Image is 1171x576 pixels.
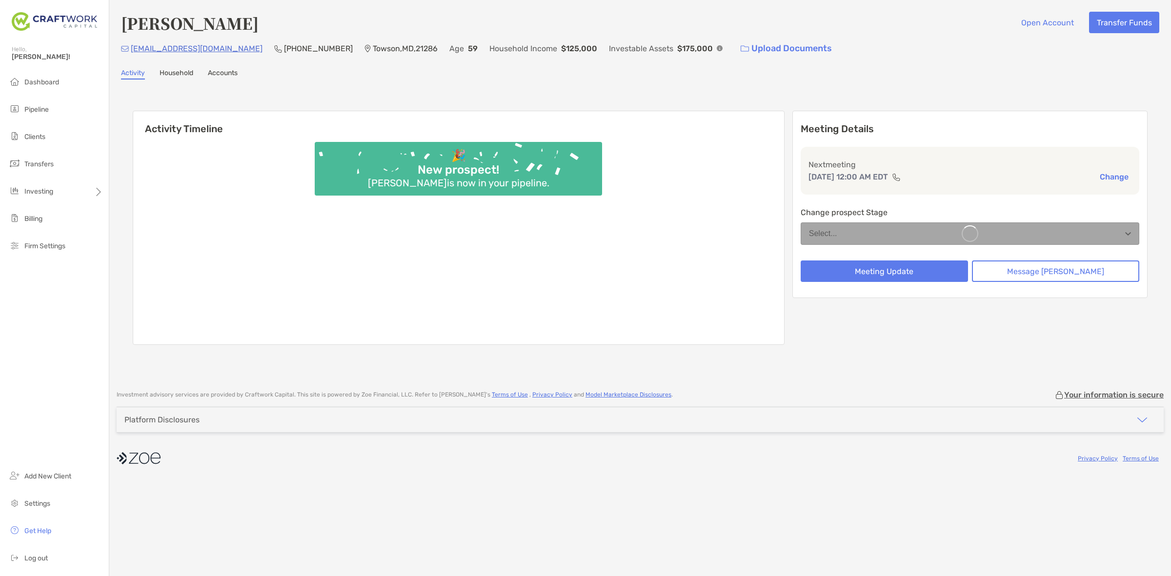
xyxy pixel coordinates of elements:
img: transfers icon [9,158,20,169]
p: Change prospect Stage [801,206,1139,218]
span: Firm Settings [24,242,65,250]
a: Terms of Use [1123,455,1159,462]
button: Meeting Update [801,260,968,282]
div: 🎉 [447,149,470,163]
span: Dashboard [24,78,59,86]
img: firm-settings icon [9,239,20,251]
img: icon arrow [1136,414,1148,426]
p: $125,000 [561,42,597,55]
button: Open Account [1013,12,1081,33]
span: Billing [24,215,42,223]
a: Accounts [208,69,238,79]
p: [PHONE_NUMBER] [284,42,353,55]
img: Email Icon [121,46,129,52]
p: Meeting Details [801,123,1139,135]
button: Message [PERSON_NAME] [972,260,1139,282]
p: 59 [468,42,478,55]
span: Log out [24,554,48,562]
p: [DATE] 12:00 AM EDT [808,171,888,183]
h4: [PERSON_NAME] [121,12,259,34]
p: $175,000 [677,42,713,55]
a: Household [160,69,193,79]
img: clients icon [9,130,20,142]
div: New prospect! [414,163,503,177]
p: Next meeting [808,159,1131,171]
span: [PERSON_NAME]! [12,53,103,61]
a: Privacy Policy [1078,455,1118,462]
span: Transfers [24,160,54,168]
img: Info Icon [717,45,723,51]
img: dashboard icon [9,76,20,87]
a: Terms of Use [492,391,528,398]
span: Investing [24,187,53,196]
p: Investment advisory services are provided by Craftwork Capital . This site is powered by Zoe Fina... [117,391,673,398]
h6: Activity Timeline [133,111,784,135]
img: billing icon [9,212,20,224]
p: Towson , MD , 21286 [373,42,438,55]
a: Upload Documents [734,38,838,59]
img: Phone Icon [274,45,282,53]
p: Your information is secure [1064,390,1164,399]
img: add_new_client icon [9,470,20,481]
a: Activity [121,69,145,79]
img: settings icon [9,497,20,509]
button: Change [1097,172,1131,182]
span: Get Help [24,527,51,535]
span: Clients [24,133,45,141]
img: logout icon [9,552,20,563]
img: company logo [117,447,161,469]
img: investing icon [9,185,20,197]
img: button icon [741,45,749,52]
span: Settings [24,499,50,508]
p: Age [449,42,464,55]
img: Zoe Logo [12,4,97,39]
a: Privacy Policy [532,391,572,398]
span: Pipeline [24,105,49,114]
div: [PERSON_NAME] is now in your pipeline. [364,177,553,189]
p: Investable Assets [609,42,673,55]
img: Location Icon [364,45,371,53]
p: Household Income [489,42,557,55]
span: Add New Client [24,472,71,480]
button: Transfer Funds [1089,12,1159,33]
p: [EMAIL_ADDRESS][DOMAIN_NAME] [131,42,262,55]
img: communication type [892,173,901,181]
a: Model Marketplace Disclosures [585,391,671,398]
div: Platform Disclosures [124,415,200,424]
img: pipeline icon [9,103,20,115]
img: get-help icon [9,524,20,536]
